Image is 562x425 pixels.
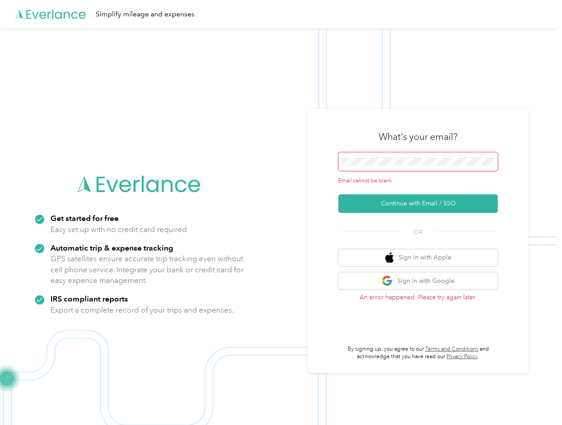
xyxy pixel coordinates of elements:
[338,194,498,213] button: Continue with Email / SSO
[425,346,478,352] a: Terms and Conditions
[379,131,457,143] h3: What's your email?
[50,224,187,235] p: Easy set up with no credit card required
[338,249,498,267] button: apple logoSign in with Apple
[338,272,498,290] button: google logoSign in with Google
[338,177,498,185] div: Email cannot be blank
[338,345,498,361] p: By signing up, you agree to our and acknowledge that you have read our .
[385,252,394,263] img: apple logo
[50,243,173,252] strong: Automatic trip & expense tracking
[50,305,234,316] p: Export a complete record of your trips and expenses.
[50,213,119,223] strong: Get started for free
[446,353,478,360] a: Privacy Policy
[338,293,498,302] p: An error happened. Please try again later.
[50,253,244,286] p: GPS satellites ensure accurate trip tracking even without cell phone service. Integrate your bank...
[50,294,128,303] strong: IRS compliant reports
[382,275,393,286] img: google logo
[403,228,434,237] span: OR
[96,9,194,20] div: Simplify mileage and expenses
